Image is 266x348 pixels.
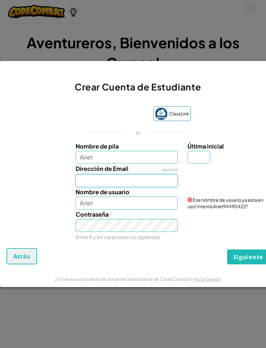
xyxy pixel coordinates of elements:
[136,129,140,137] p: o
[155,108,167,120] img: classlink-logo-small.png
[55,276,193,282] span: ¿Ya tienes una cuenta de docente o estudiante de CodeCombat?
[13,252,30,260] span: Atrás
[76,210,109,218] span: Contraseña
[193,276,221,282] a: Iniciar Sesión
[161,167,178,172] span: opcional
[75,81,201,92] span: Crear Cuenta de Estudiante
[6,248,37,264] button: Atrás
[76,142,119,150] span: Nombre de pila
[85,107,147,122] div: Acceder con Google. Se abre en una pestaña nueva
[76,188,129,196] span: Nombre de usuario
[76,165,128,172] span: Dirección de Email
[76,234,160,240] small: Entre 8 y 64 caracteres no repetidos
[187,142,224,150] span: Última inicial
[233,253,263,261] span: Siguiente
[169,109,189,118] span: ClassLink
[82,107,150,122] iframe: Botón de Acceder con Google
[187,197,263,209] span: Ese nombre de usuario ya esta en uso! Intenta Ariet94490422?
